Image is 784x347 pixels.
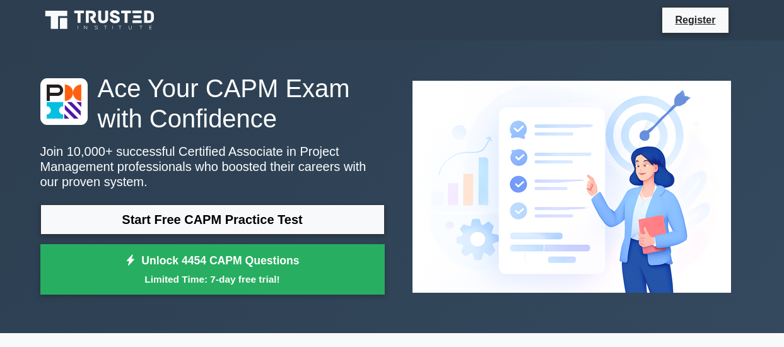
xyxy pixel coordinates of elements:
[402,71,741,303] img: Certified Associate in Project Management Preview
[40,144,385,189] p: Join 10,000+ successful Certified Associate in Project Management professionals who boosted their...
[40,73,385,134] h1: Ace Your CAPM Exam with Confidence
[667,12,723,28] a: Register
[40,204,385,235] a: Start Free CAPM Practice Test
[56,272,369,286] small: Limited Time: 7-day free trial!
[40,244,385,295] a: Unlock 4454 CAPM QuestionsLimited Time: 7-day free trial!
